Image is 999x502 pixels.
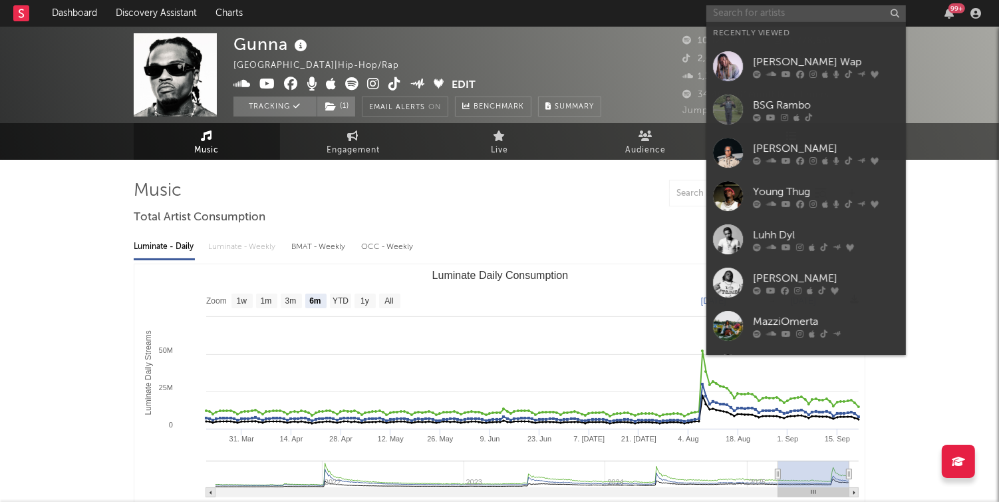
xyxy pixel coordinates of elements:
span: Benchmark [474,99,524,115]
div: [GEOGRAPHIC_DATA] | Hip-Hop/Rap [233,58,414,74]
span: Summary [555,103,594,111]
text: 6m [309,297,321,306]
text: 23. Jun [527,435,551,443]
text: 1m [261,297,272,306]
a: Luhh Dyl [706,218,906,261]
button: 99+ [944,8,954,19]
text: 26. May [427,435,454,443]
a: [PERSON_NAME] [706,261,906,304]
input: Search by song name or URL [670,188,810,199]
span: ( 1 ) [317,97,356,117]
text: 4. Aug [678,435,698,443]
a: [US_STATE] 700 [706,348,906,391]
text: 0 [169,421,173,429]
span: Music [195,142,219,158]
text: 9. Jun [480,435,500,443]
span: Jump Score: 74.9 [682,107,761,115]
a: Young Thug [706,174,906,218]
a: Music [134,123,280,160]
text: 31. Mar [229,435,255,443]
span: 2,600,000 [682,55,744,63]
div: Luminate - Daily [134,236,195,258]
text: 1. Sep [777,435,798,443]
text: 3m [285,297,297,306]
a: [PERSON_NAME] [706,131,906,174]
button: (1) [317,97,355,117]
text: All [384,297,393,306]
button: Edit [452,77,476,94]
text: 7. [DATE] [573,435,605,443]
span: Engagement [327,142,380,158]
span: Audience [626,142,666,158]
text: 12. May [378,435,404,443]
div: 99 + [948,3,965,13]
span: 10,120,074 [682,37,747,45]
text: [DATE] [701,296,726,306]
a: Audience [573,123,719,160]
div: OCC - Weekly [361,236,414,258]
div: Luhh Dyl [753,228,899,244]
a: Live [426,123,573,160]
button: Tracking [233,97,317,117]
text: 18. Aug [726,435,750,443]
text: Luminate Daily Streams [144,330,153,415]
text: 15. Sep [825,435,850,443]
div: [PERSON_NAME] [753,141,899,157]
a: Benchmark [455,97,531,117]
div: BSG Rambo [753,98,899,114]
text: 28. Apr [329,435,353,443]
text: 50M [159,346,173,354]
div: BMAT - Weekly [291,236,348,258]
span: Total Artist Consumption [134,210,265,226]
span: 34,402,891 Monthly Listeners [682,91,829,99]
text: Zoom [206,297,227,306]
text: 14. Apr [280,435,303,443]
span: Live [491,142,508,158]
input: Search for artists [706,5,906,22]
text: 21. [DATE] [621,435,656,443]
div: Gunna [233,33,311,55]
button: Summary [538,97,601,117]
em: On [428,104,441,111]
text: 25M [159,383,173,391]
text: YTD [333,297,349,306]
div: MazziOmerta [753,314,899,330]
span: 1,377,173 [682,73,739,81]
div: Young Thug [753,184,899,200]
div: [PERSON_NAME] [753,271,899,287]
div: [PERSON_NAME] Wap [753,55,899,71]
a: [PERSON_NAME] Wap [706,45,906,88]
text: 1y [360,297,369,306]
text: Luminate Daily Consumption [432,270,569,281]
a: BSG Rambo [706,88,906,131]
a: Engagement [280,123,426,160]
a: MazziOmerta [706,304,906,348]
button: Email AlertsOn [362,97,448,117]
text: 1w [237,297,247,306]
div: Recently Viewed [713,25,899,41]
